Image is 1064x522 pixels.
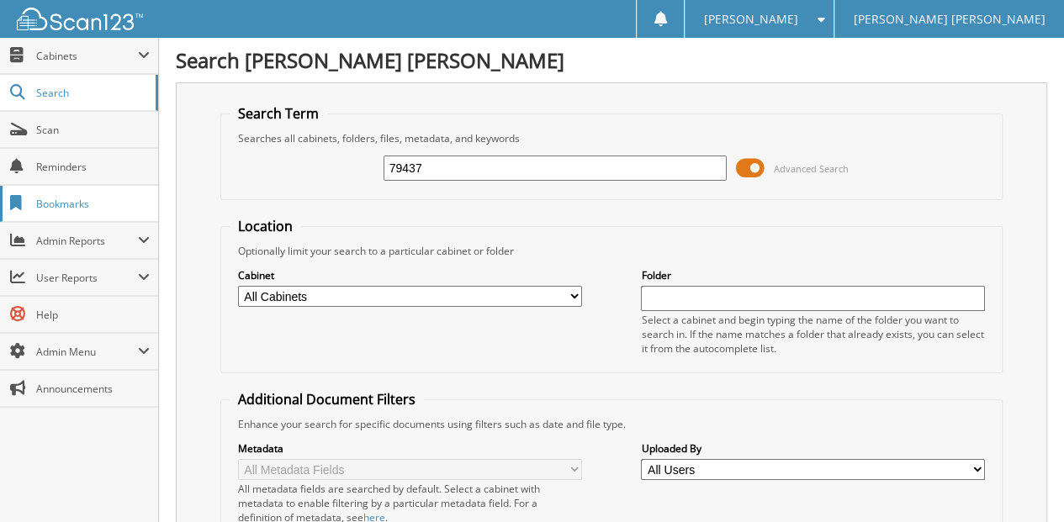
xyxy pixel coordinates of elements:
div: Searches all cabinets, folders, files, metadata, and keywords [230,131,993,145]
div: Select a cabinet and begin typing the name of the folder you want to search in. If the name match... [641,313,985,356]
label: Uploaded By [641,441,985,456]
label: Cabinet [238,268,582,282]
span: Admin Reports [36,234,138,248]
legend: Location [230,217,301,235]
label: Metadata [238,441,582,456]
span: Announcements [36,382,150,396]
img: scan123-logo-white.svg [17,8,143,30]
span: Cabinets [36,49,138,63]
iframe: Chat Widget [980,441,1064,522]
span: Scan [36,123,150,137]
legend: Search Term [230,104,327,123]
span: Reminders [36,160,150,174]
span: User Reports [36,271,138,285]
span: Advanced Search [773,162,848,175]
div: Optionally limit your search to a particular cabinet or folder [230,244,993,258]
legend: Additional Document Filters [230,390,424,409]
div: Enhance your search for specific documents using filters such as date and file type. [230,417,993,431]
span: Bookmarks [36,197,150,211]
span: [PERSON_NAME] [704,14,798,24]
span: [PERSON_NAME] [PERSON_NAME] [853,14,1045,24]
label: Folder [641,268,985,282]
span: Help [36,308,150,322]
span: Admin Menu [36,345,138,359]
h1: Search [PERSON_NAME] [PERSON_NAME] [176,46,1047,74]
span: Search [36,86,147,100]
